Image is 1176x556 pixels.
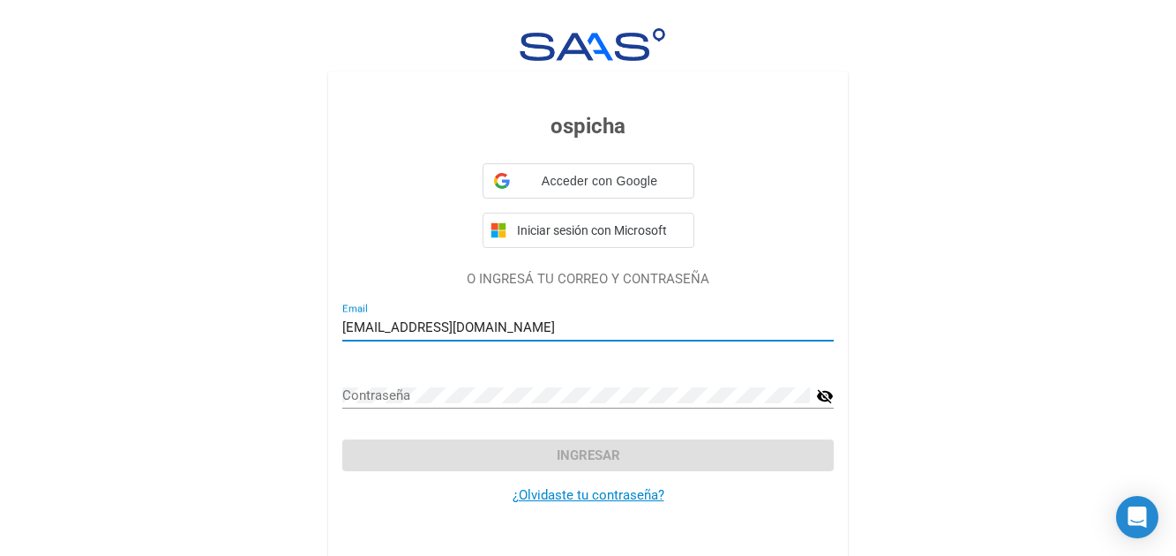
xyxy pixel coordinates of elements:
div: Acceder con Google [483,163,694,199]
span: Acceder con Google [517,172,683,191]
button: Iniciar sesión con Microsoft [483,213,694,248]
div: Open Intercom Messenger [1116,496,1158,538]
h3: ospicha [342,110,834,142]
p: O INGRESÁ TU CORREO Y CONTRASEÑA [342,269,834,289]
mat-icon: visibility_off [816,386,834,407]
button: Ingresar [342,440,834,471]
span: Ingresar [557,447,620,463]
a: ¿Olvidaste tu contraseña? [513,487,664,503]
span: Iniciar sesión con Microsoft [513,223,686,237]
